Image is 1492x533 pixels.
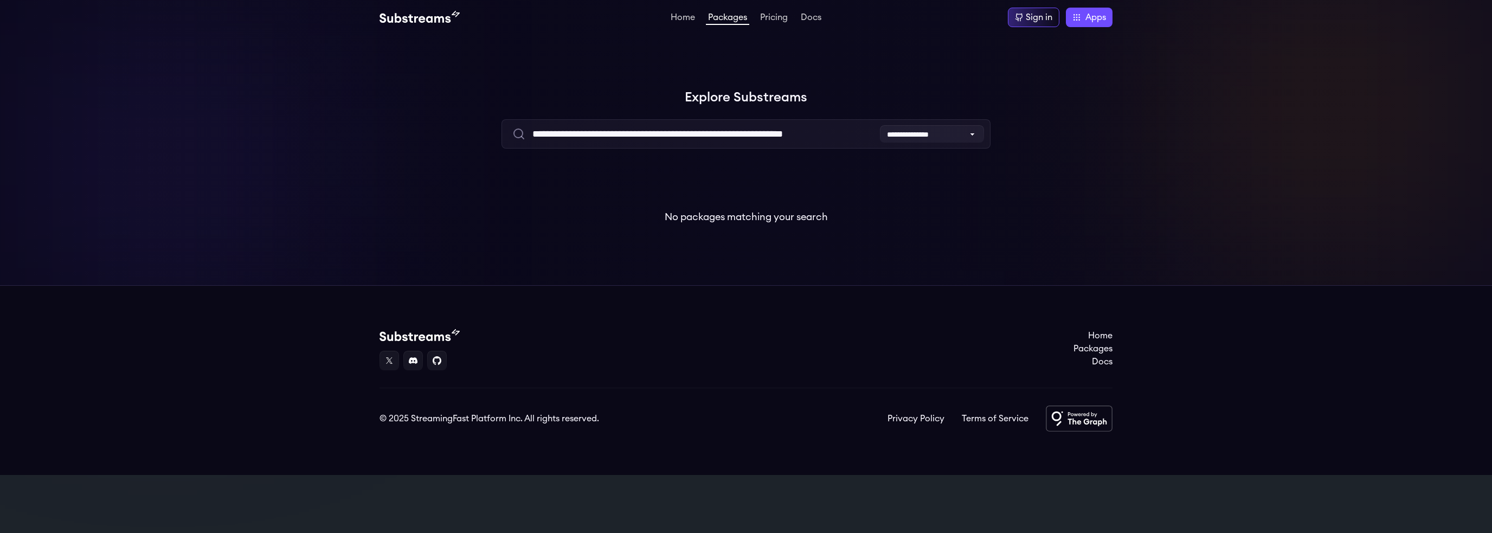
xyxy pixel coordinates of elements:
[962,412,1028,425] a: Terms of Service
[1085,11,1106,24] span: Apps
[380,11,460,24] img: Substream's logo
[758,13,790,24] a: Pricing
[665,209,828,224] p: No packages matching your search
[668,13,697,24] a: Home
[888,412,944,425] a: Privacy Policy
[380,412,599,425] div: © 2025 StreamingFast Platform Inc. All rights reserved.
[1026,11,1052,24] div: Sign in
[1073,342,1112,355] a: Packages
[1073,355,1112,368] a: Docs
[380,329,460,342] img: Substream's logo
[706,13,749,25] a: Packages
[1073,329,1112,342] a: Home
[380,87,1112,108] h1: Explore Substreams
[1046,406,1112,432] img: Powered by The Graph
[1008,8,1059,27] a: Sign in
[799,13,824,24] a: Docs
